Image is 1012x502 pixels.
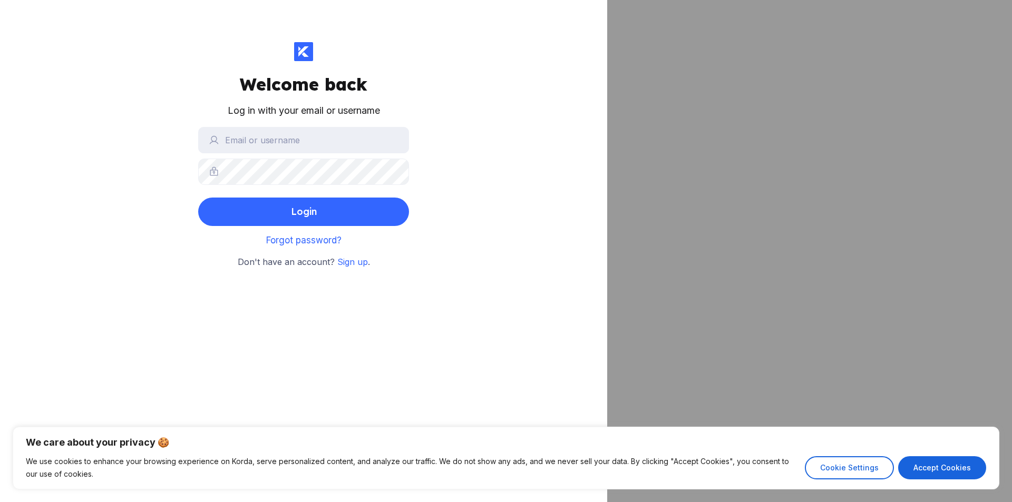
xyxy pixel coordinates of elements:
input: Email or username [198,127,409,153]
div: Login [291,201,317,222]
button: Accept Cookies [898,456,986,479]
a: Forgot password? [266,235,342,245]
p: We use cookies to enhance your browsing experience on Korda, serve personalized content, and anal... [26,455,797,480]
div: Welcome back [240,74,367,95]
button: Cookie Settings [805,456,894,479]
button: Login [198,198,409,226]
a: Sign up [337,257,368,267]
p: We care about your privacy 🍪 [26,436,986,449]
small: Don't have an account? . [238,255,370,269]
div: Log in with your email or username [228,103,380,119]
